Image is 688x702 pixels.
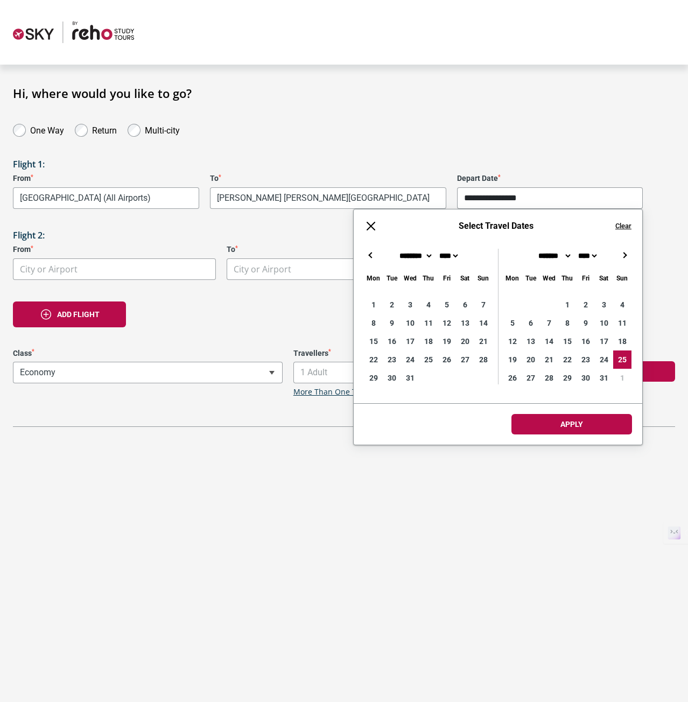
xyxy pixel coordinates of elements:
div: 26 [438,350,456,369]
div: 30 [577,369,595,387]
div: Thursday [558,272,577,285]
span: Melbourne, Australia [13,188,199,208]
div: 3 [595,296,613,314]
div: 10 [401,314,419,332]
div: Wednesday [540,272,558,285]
h1: Hi, where would you like to go? [13,86,675,100]
div: Thursday [419,272,438,285]
div: 20 [522,350,540,369]
div: 16 [383,332,401,350]
div: 27 [456,350,474,369]
div: Wednesday [401,272,419,285]
div: 14 [474,314,493,332]
div: 13 [456,314,474,332]
label: One Way [30,123,64,136]
div: 6 [522,314,540,332]
span: City or Airport [13,259,215,280]
div: 8 [364,314,383,332]
span: 1 Adult [293,362,563,383]
div: 2 [383,296,401,314]
div: 15 [558,332,577,350]
div: 11 [419,314,438,332]
div: 20 [456,332,474,350]
label: To [227,245,430,254]
label: Multi-city [145,123,180,136]
label: Travellers [293,349,563,358]
div: Sunday [474,272,493,285]
div: 13 [522,332,540,350]
div: 24 [595,350,613,369]
div: 10 [595,314,613,332]
div: Saturday [456,272,474,285]
div: 6 [456,296,474,314]
div: 9 [383,314,401,332]
button: Clear [615,221,631,231]
div: 12 [503,332,522,350]
div: 1 [613,369,631,387]
label: To [210,174,446,183]
div: 31 [595,369,613,387]
div: 3 [401,296,419,314]
div: 9 [577,314,595,332]
div: 17 [401,332,419,350]
div: 28 [540,369,558,387]
div: 16 [577,332,595,350]
div: Tuesday [522,272,540,285]
div: 8 [558,314,577,332]
div: 25 [419,350,438,369]
span: City or Airport [234,263,291,275]
span: Santiago, Chile [210,188,446,208]
div: 18 [613,332,631,350]
div: 1 [364,296,383,314]
button: Add flight [13,301,126,327]
div: Saturday [595,272,613,285]
div: 11 [613,314,631,332]
div: 5 [503,314,522,332]
div: 7 [474,296,493,314]
div: 25 [613,350,631,369]
div: 18 [419,332,438,350]
div: 7 [540,314,558,332]
div: Tuesday [383,272,401,285]
div: 23 [383,350,401,369]
div: 27 [522,369,540,387]
span: Economy [13,362,282,383]
span: City or Airport [20,263,78,275]
button: ← [364,249,377,262]
span: City or Airport [227,259,429,280]
div: Friday [577,272,595,285]
div: 17 [595,332,613,350]
h3: Flight 2: [13,230,675,241]
div: 26 [503,369,522,387]
div: 22 [364,350,383,369]
div: 21 [540,350,558,369]
a: More Than One Traveller? [293,388,387,397]
div: 2 [577,296,595,314]
span: City or Airport [13,258,216,280]
label: Class [13,349,283,358]
div: 1 [558,296,577,314]
div: 12 [438,314,456,332]
span: Santiago, Chile [210,187,446,209]
div: 14 [540,332,558,350]
div: 15 [364,332,383,350]
h6: Select Travel Dates [388,221,605,231]
label: Return [92,123,117,136]
div: 30 [383,369,401,387]
span: 1 Adult [294,362,563,383]
div: Friday [438,272,456,285]
div: 19 [503,350,522,369]
span: City or Airport [227,258,430,280]
div: Monday [503,272,522,285]
div: 29 [558,369,577,387]
div: Monday [364,272,383,285]
div: 29 [364,369,383,387]
span: Melbourne, Australia [13,187,199,209]
div: 4 [613,296,631,314]
div: 19 [438,332,456,350]
div: 4 [419,296,438,314]
button: Apply [511,414,632,434]
label: From [13,245,216,254]
div: 28 [474,350,493,369]
div: 21 [474,332,493,350]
